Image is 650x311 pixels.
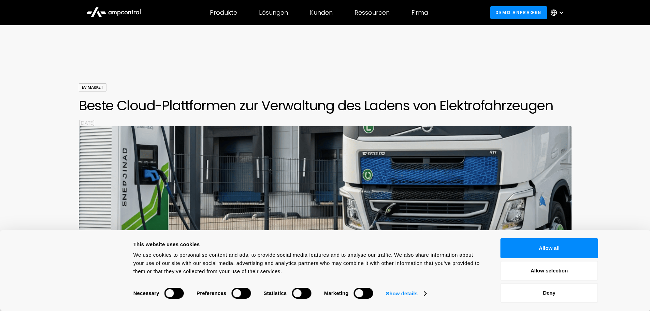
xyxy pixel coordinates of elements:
a: Show details [386,288,426,299]
button: Allow selection [501,261,598,281]
div: Firma [411,9,428,16]
div: Ressourcen [355,9,390,16]
h1: Beste Cloud-Plattformen zur Verwaltung des Ladens von Elektrofahrzeugen [79,97,572,114]
strong: Preferences [197,290,226,296]
button: Deny [501,283,598,303]
div: Kunden [310,9,333,16]
button: Allow all [501,238,598,258]
div: This website uses cookies [133,240,485,249]
div: Lösungen [259,9,288,16]
strong: Statistics [264,290,287,296]
strong: Necessary [133,290,159,296]
p: [DATE] [79,119,572,126]
strong: Marketing [324,290,349,296]
a: Demo anfragen [490,6,547,19]
div: Produkte [210,9,237,16]
div: We use cookies to personalise content and ads, to provide social media features and to analyse ou... [133,251,485,275]
div: EV Market [79,83,106,91]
